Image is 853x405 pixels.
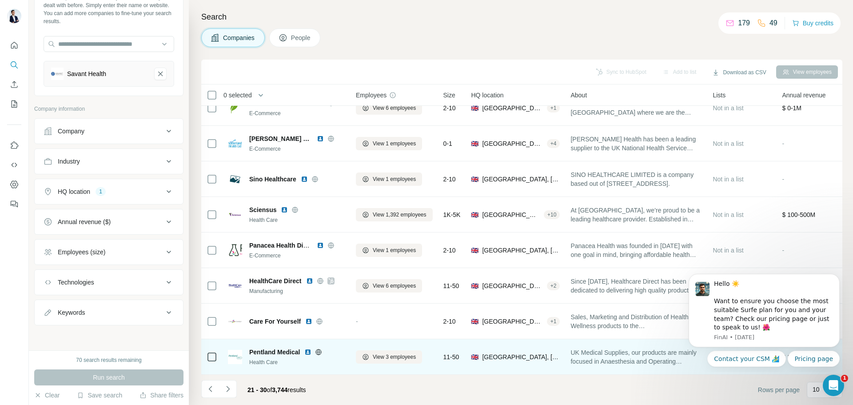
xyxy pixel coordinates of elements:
span: 0 selected [223,91,252,100]
div: Industry [58,157,80,166]
span: Sales, Marketing and Distribution of Health & Wellness products to the [GEOGRAPHIC_DATA], [GEOGRA... [570,313,702,330]
img: LinkedIn logo [305,318,312,325]
button: Enrich CSV [7,76,21,92]
img: LinkedIn logo [281,206,288,213]
h4: Search [201,11,842,23]
span: $ 0-1M [782,104,801,112]
span: 1 [841,375,848,382]
span: View 1 employees [373,140,416,148]
img: Avatar [7,9,21,23]
button: View 6 employees [356,279,422,293]
button: Dashboard [7,176,21,192]
button: View 1,392 employees [356,208,433,221]
button: Download as CSV [706,66,772,79]
img: Logo of Panacea Health Distribution [228,243,242,257]
span: Since [DATE], Healthcare Direct has been dedicated to delivering high quality products to care ho... [570,277,702,295]
div: + 1 [547,317,560,325]
img: Logo of HealthCare Direct [228,279,242,293]
button: Industry [35,151,183,172]
span: 21 - 30 [247,386,267,393]
button: Savant Health-remove-button [154,68,167,80]
div: Manufacturing [249,287,345,295]
span: 0-1 [443,139,452,148]
button: View 1 employees [356,137,422,150]
p: Company information [34,105,183,113]
span: At [GEOGRAPHIC_DATA], we’re proud to be a leading healthcare provider. Established in [DATE], we’... [570,206,702,224]
span: View 6 employees [373,282,416,290]
span: [GEOGRAPHIC_DATA], [GEOGRAPHIC_DATA]|[GEOGRAPHIC_DATA]|[GEOGRAPHIC_DATA] (WD)|[GEOGRAPHIC_DATA] [482,281,543,290]
span: View 3 employees [373,353,416,361]
button: My lists [7,96,21,112]
span: of [267,386,272,393]
span: Not in a list [713,176,743,183]
button: Buy credits [792,17,833,29]
span: $ 100-500M [782,211,815,218]
span: 🇬🇧 [471,139,478,148]
span: Annual revenue [782,91,825,100]
div: + 10 [544,211,560,219]
button: Clear [34,391,60,400]
span: Size [443,91,455,100]
span: 2-10 [443,175,456,184]
span: 🇬🇧 [471,246,478,255]
span: Sciensus [249,205,276,214]
img: Savant Health-logo [51,68,64,80]
span: View 1 employees [373,175,416,183]
p: 49 [769,18,777,28]
span: View 1 employees [373,246,416,254]
img: Logo of Sino Healthcare [228,172,242,186]
div: + 2 [547,282,560,290]
span: Not in a list [713,140,743,147]
img: LinkedIn logo [304,349,311,356]
button: Use Surfe on LinkedIn [7,137,21,153]
span: 11-50 [443,281,459,290]
button: Navigate to previous page [201,380,219,398]
img: Logo of Sutherland Health [228,136,242,151]
button: Keywords [35,302,183,323]
span: Lists [713,91,725,100]
span: SINO HEALTHCARE LIMITED is a company based out of [STREET_ADDRESS]. [570,170,702,188]
span: Not in a list [713,247,743,254]
span: - [356,318,358,325]
span: 2-10 [443,246,456,255]
div: Employees (size) [58,248,105,257]
button: Share filters [140,391,183,400]
span: [GEOGRAPHIC_DATA], [GEOGRAPHIC_DATA], [GEOGRAPHIC_DATA] [482,175,560,184]
span: 1K-5K [443,210,461,219]
span: 🇬🇧 [471,353,478,361]
img: Logo of Care For Yourself [228,314,242,329]
span: Natural Health Products [249,100,320,107]
span: [PERSON_NAME] Health [249,134,312,143]
button: Employees (size) [35,241,183,263]
div: + 4 [547,140,560,148]
img: Logo of Pentland Medical [228,350,242,364]
div: 1 [96,188,106,196]
span: View 1,392 employees [373,211,426,219]
span: results [247,386,306,393]
div: HQ location [58,187,90,196]
span: About [570,91,587,100]
iframe: Intercom live chat [823,375,844,396]
span: UK Medical Supplies, our products are mainly focused in Anaesthesia and Operating Theatres, [MEDI... [570,348,702,366]
button: Feedback [7,196,21,212]
img: Logo of Sciensus [228,208,242,222]
span: Not in a list [713,104,743,112]
button: View 1 employees [356,244,422,257]
button: Quick start [7,37,21,53]
span: HealthCare Direct [249,277,302,285]
span: 🇬🇧 [471,281,478,290]
iframe: Intercom notifications message [675,266,853,372]
span: HQ location [471,91,503,100]
div: Savant Health [67,69,106,78]
span: 🇬🇧 [471,210,478,219]
span: 🇬🇧 [471,104,478,112]
span: 3,744 [272,386,287,393]
button: View 1 employees [356,172,422,186]
span: Natural Health Products are based in [GEOGRAPHIC_DATA] where we are the leading distributor of ke... [570,99,702,117]
span: - [782,176,784,183]
div: Health Care [249,358,345,366]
